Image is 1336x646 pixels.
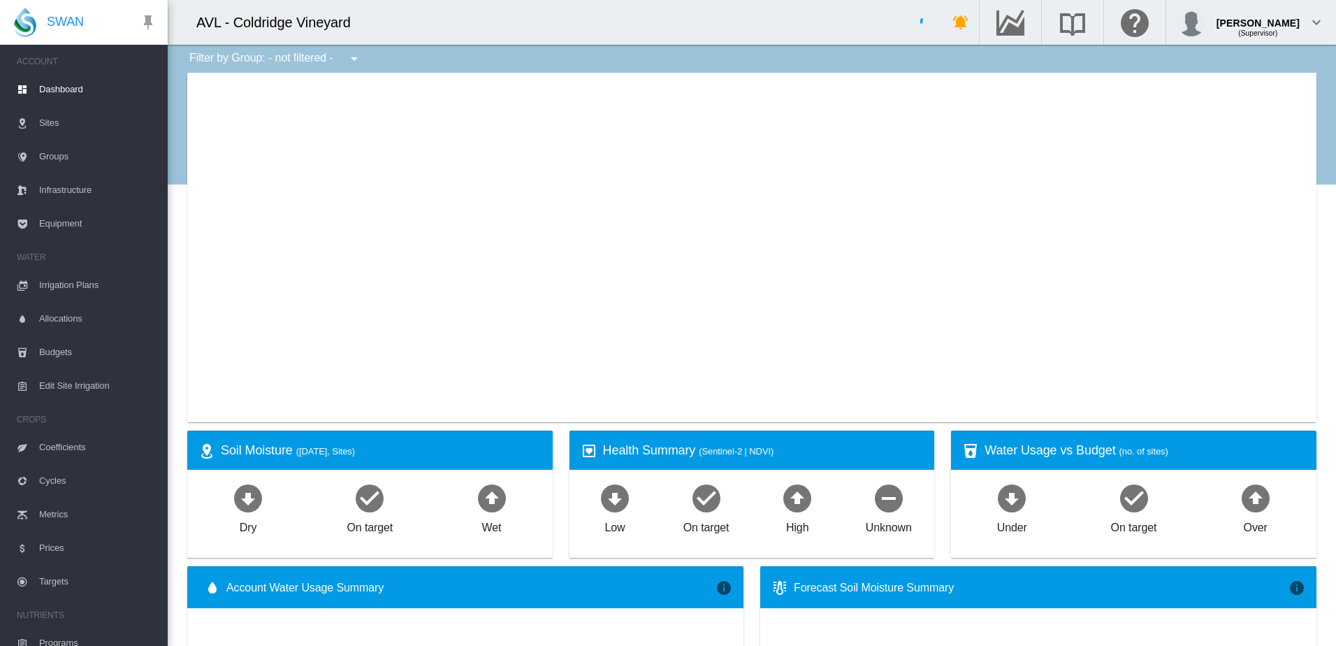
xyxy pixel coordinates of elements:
div: Water Usage vs Budget [985,442,1305,459]
img: profile.jpg [1177,8,1205,36]
div: On target [683,515,729,536]
img: SWAN-Landscape-Logo-Colour-drop.png [14,8,36,37]
span: Edit Site Irrigation [39,369,157,403]
span: (Supervisor) [1238,29,1277,37]
span: NUTRIENTS [17,604,157,626]
md-icon: icon-map-marker-radius [198,443,215,459]
span: Coefficients [39,431,157,464]
span: Infrastructure [39,173,157,207]
div: Health Summary [603,442,924,459]
div: AVL - Coldridge Vineyard [196,13,363,32]
md-icon: icon-arrow-up-bold-circle [1239,481,1272,515]
div: Wet [482,515,502,536]
md-icon: Click here for help [1118,14,1152,31]
span: Targets [39,565,157,598]
md-icon: icon-information [716,580,732,596]
div: On target [347,515,393,536]
md-icon: icon-checkbox-marked-circle [690,481,723,515]
md-icon: icon-bell-ring [952,14,969,31]
span: Sites [39,106,157,140]
div: Low [604,515,625,536]
span: Account Water Usage Summary [226,580,716,596]
md-icon: icon-checkbox-marked-circle [1117,481,1151,515]
md-icon: icon-minus-circle [872,481,906,515]
md-icon: icon-menu-down [346,50,363,67]
div: Unknown [866,515,912,536]
span: SWAN [47,13,84,31]
md-icon: Search the knowledge base [1056,14,1089,31]
md-icon: icon-cup-water [962,443,979,459]
div: Under [997,515,1027,536]
md-icon: icon-water [204,580,221,596]
md-icon: icon-thermometer-lines [771,580,788,596]
span: ([DATE], Sites) [296,446,355,457]
span: ACCOUNT [17,50,157,73]
span: Allocations [39,302,157,336]
span: Irrigation Plans [39,268,157,302]
span: WATER [17,246,157,268]
span: (no. of sites) [1119,446,1168,457]
div: Dry [240,515,257,536]
div: Forecast Soil Moisture Summary [794,580,1288,596]
span: Cycles [39,464,157,498]
span: Equipment [39,207,157,241]
md-icon: icon-pin [140,14,157,31]
div: Filter by Group: - not filtered - [179,45,372,73]
md-icon: Go to the Data Hub [994,14,1027,31]
span: Groups [39,140,157,173]
button: icon-menu-down [340,45,368,73]
md-icon: icon-arrow-down-bold-circle [231,481,265,515]
md-icon: icon-arrow-up-bold-circle [780,481,814,515]
md-icon: icon-arrow-down-bold-circle [598,481,632,515]
md-icon: icon-information [1288,580,1305,596]
md-icon: icon-chevron-down [1308,14,1325,31]
span: Dashboard [39,73,157,106]
md-icon: icon-heart-box-outline [581,443,597,459]
div: On target [1111,515,1157,536]
span: CROPS [17,408,157,431]
span: Metrics [39,498,157,531]
div: Over [1244,515,1268,536]
span: Budgets [39,336,157,369]
button: icon-bell-ring [947,8,975,36]
div: [PERSON_NAME] [1217,10,1300,24]
span: Prices [39,531,157,565]
md-icon: icon-checkbox-marked-circle [353,481,386,515]
div: Soil Moisture [221,442,542,459]
span: (Sentinel-2 | NDVI) [699,446,774,457]
md-icon: icon-arrow-up-bold-circle [475,481,509,515]
md-icon: icon-arrow-down-bold-circle [995,481,1029,515]
div: High [786,515,809,536]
